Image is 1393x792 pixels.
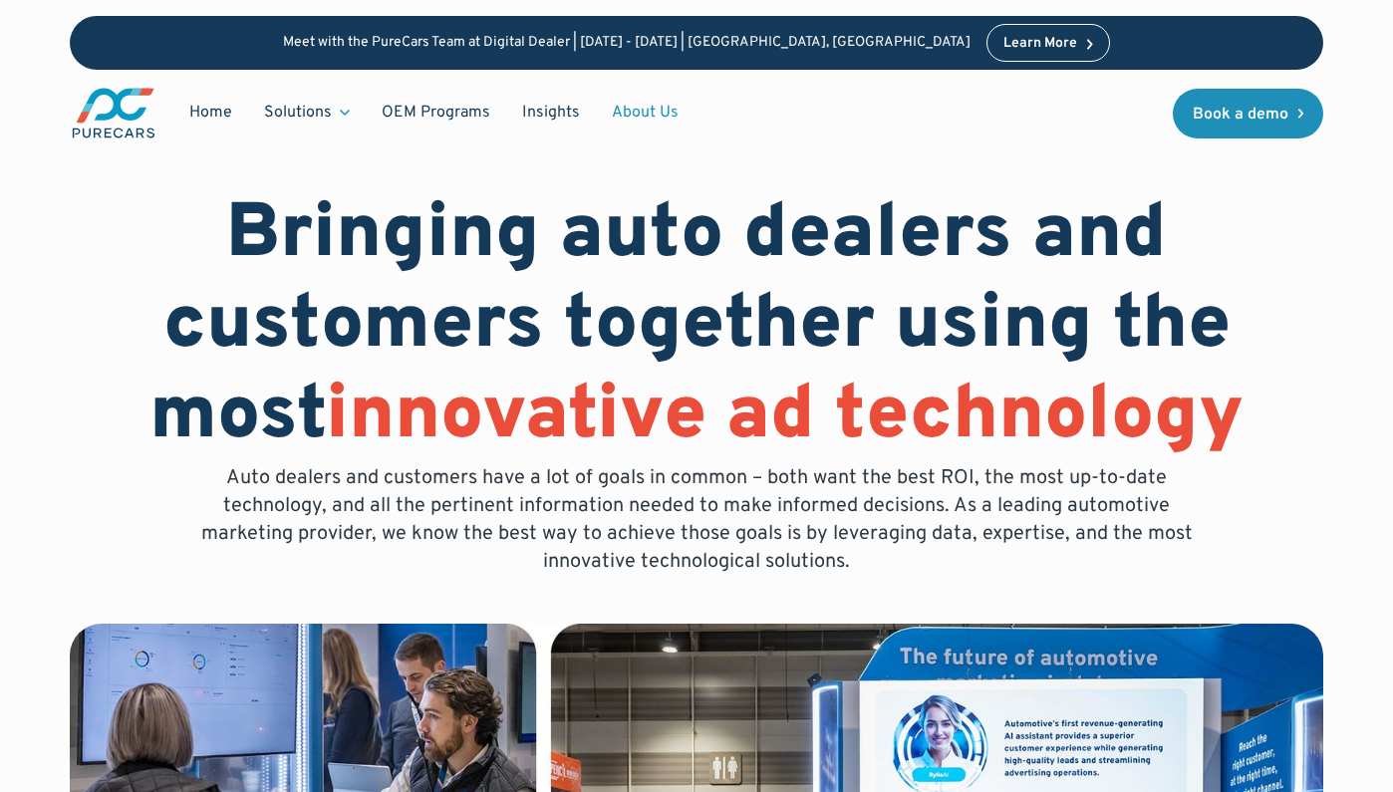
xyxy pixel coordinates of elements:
[1193,107,1288,123] div: Book a demo
[70,191,1323,464] h1: Bringing auto dealers and customers together using the most
[248,94,366,132] div: Solutions
[1003,37,1077,51] div: Learn More
[70,86,157,140] a: main
[1173,89,1324,138] a: Book a demo
[326,370,1244,465] span: innovative ad technology
[173,94,248,132] a: Home
[986,24,1110,62] a: Learn More
[70,86,157,140] img: purecars logo
[366,94,506,132] a: OEM Programs
[283,35,971,52] p: Meet with the PureCars Team at Digital Dealer | [DATE] - [DATE] | [GEOGRAPHIC_DATA], [GEOGRAPHIC_...
[506,94,596,132] a: Insights
[264,102,332,124] div: Solutions
[186,464,1207,576] p: Auto dealers and customers have a lot of goals in common – both want the best ROI, the most up-to...
[596,94,695,132] a: About Us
